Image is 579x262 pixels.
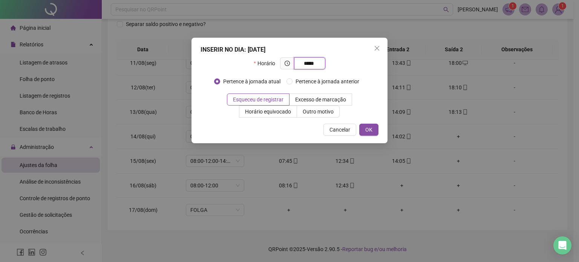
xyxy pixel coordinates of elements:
[220,77,283,86] span: Pertence à jornada atual
[371,42,383,54] button: Close
[323,124,356,136] button: Cancelar
[365,126,372,134] span: OK
[293,77,362,86] span: Pertence à jornada anterior
[254,57,280,69] label: Horário
[233,97,283,103] span: Esqueceu de registrar
[359,124,378,136] button: OK
[329,126,350,134] span: Cancelar
[553,236,571,254] div: Open Intercom Messenger
[201,45,378,54] div: INSERIR NO DIA : [DATE]
[245,109,291,115] span: Horário equivocado
[374,45,380,51] span: close
[303,109,334,115] span: Outro motivo
[295,97,346,103] span: Excesso de marcação
[285,61,290,66] span: clock-circle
